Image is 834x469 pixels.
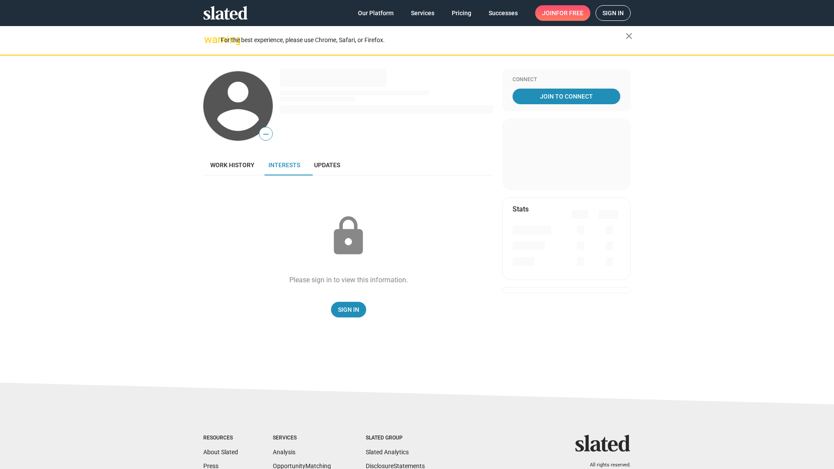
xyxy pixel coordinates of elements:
[535,5,590,21] a: Joinfor free
[452,5,471,21] span: Pricing
[542,5,583,21] span: Join
[366,435,425,442] div: Slated Group
[445,5,478,21] a: Pricing
[268,162,300,168] span: Interests
[489,5,518,21] span: Successes
[338,302,359,317] span: Sign In
[602,6,624,20] span: Sign in
[204,34,215,45] mat-icon: warning
[273,449,295,456] a: Analysis
[351,5,400,21] a: Our Platform
[513,205,529,214] mat-card-title: Stats
[404,5,441,21] a: Services
[482,5,525,21] a: Successes
[327,215,370,258] mat-icon: lock
[411,5,434,21] span: Services
[624,31,634,41] mat-icon: close
[261,155,307,175] a: Interests
[203,449,238,456] a: About Slated
[556,5,583,21] span: for free
[331,302,366,317] a: Sign In
[314,162,340,168] span: Updates
[259,129,272,140] span: —
[289,275,408,284] div: Please sign in to view this information.
[307,155,347,175] a: Updates
[366,449,409,456] a: Slated Analytics
[273,435,331,442] div: Services
[203,155,261,175] a: Work history
[358,5,394,21] span: Our Platform
[221,34,625,46] div: For the best experience, please use Chrome, Safari, or Firefox.
[513,76,620,83] div: Connect
[513,89,620,104] a: Join To Connect
[210,162,255,168] span: Work history
[514,89,619,104] span: Join To Connect
[596,5,631,21] a: Sign in
[203,435,238,442] div: Resources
